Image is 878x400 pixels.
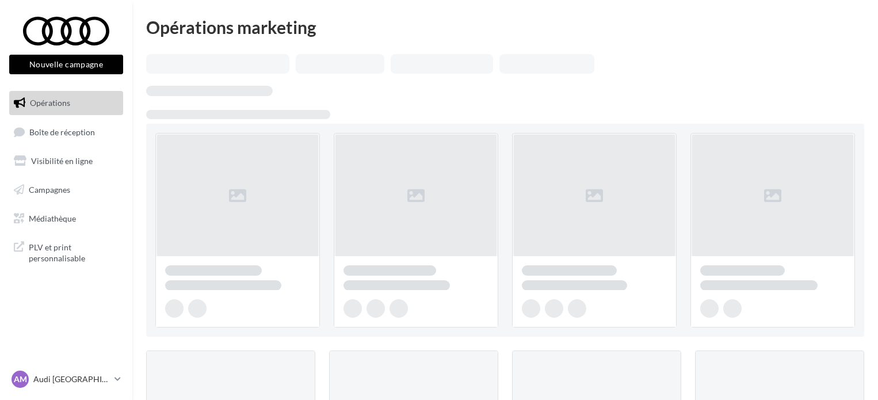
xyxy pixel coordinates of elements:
a: Visibilité en ligne [7,149,125,173]
a: Boîte de réception [7,120,125,144]
span: Boîte de réception [29,127,95,136]
div: Opérations marketing [146,18,864,36]
span: Campagnes [29,185,70,195]
a: Opérations [7,91,125,115]
a: Médiathèque [7,207,125,231]
span: Opérations [30,98,70,108]
button: Nouvelle campagne [9,55,123,74]
span: PLV et print personnalisable [29,239,119,264]
span: AM [14,374,27,385]
a: AM Audi [GEOGRAPHIC_DATA][PERSON_NAME] [9,368,123,390]
a: PLV et print personnalisable [7,235,125,269]
p: Audi [GEOGRAPHIC_DATA][PERSON_NAME] [33,374,110,385]
span: Visibilité en ligne [31,156,93,166]
span: Médiathèque [29,213,76,223]
a: Campagnes [7,178,125,202]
